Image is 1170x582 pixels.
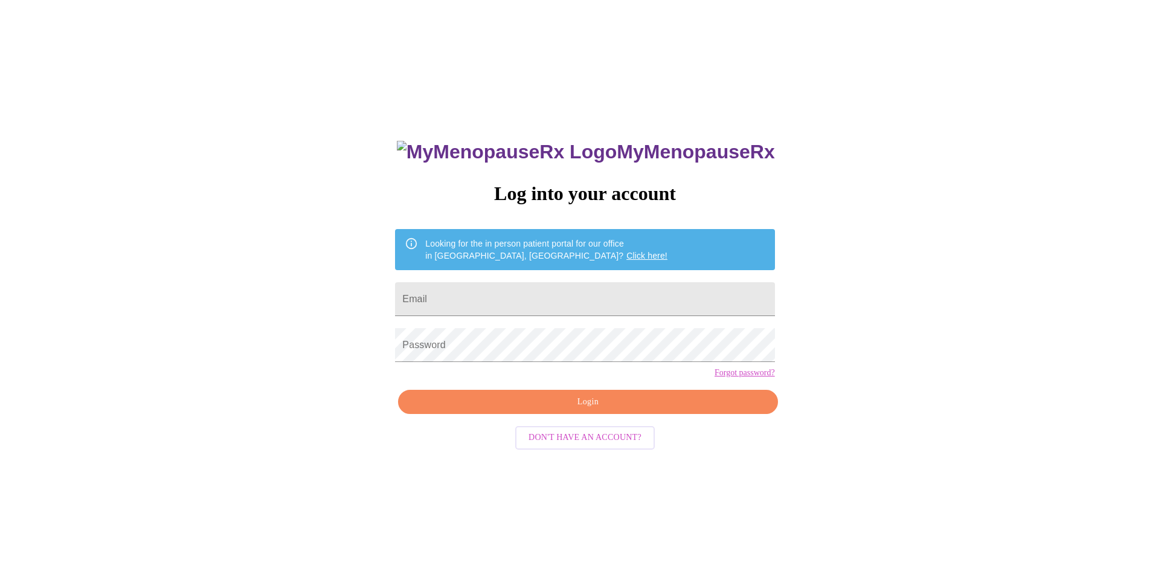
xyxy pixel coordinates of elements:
img: MyMenopauseRx Logo [397,141,617,163]
span: Don't have an account? [529,430,641,445]
button: Don't have an account? [515,426,655,450]
h3: Log into your account [395,183,774,205]
a: Forgot password? [715,368,775,378]
span: Login [412,395,763,410]
a: Click here! [626,251,667,260]
button: Login [398,390,777,415]
a: Don't have an account? [512,432,658,442]
div: Looking for the in person patient portal for our office in [GEOGRAPHIC_DATA], [GEOGRAPHIC_DATA]? [425,233,667,267]
h3: MyMenopauseRx [397,141,775,163]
